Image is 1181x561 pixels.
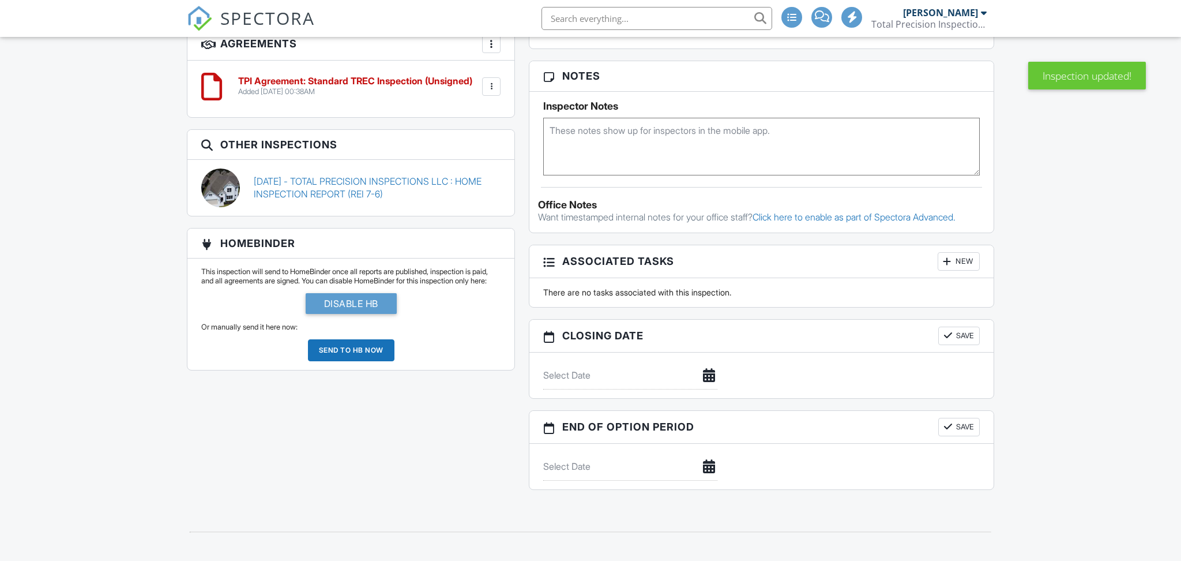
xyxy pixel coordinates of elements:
div: There are no tasks associated with this inspection. [536,287,987,298]
a: SPECTORA [187,16,315,40]
div: Inspection updated! [1028,62,1146,89]
input: Select Date [543,452,717,481]
button: Save [938,418,980,436]
h3: HomeBinder [187,229,514,259]
a: TPI Agreement: Standard TREC Inspection (Unsigned) Added [DATE] 00:38AM [238,76,472,96]
h3: Other Inspections [187,130,514,160]
img: The Best Home Inspection Software - Spectora [187,6,212,31]
div: Total Precision Inspections LLC [871,18,987,30]
div: New [938,252,980,271]
span: End of Option Period [562,419,694,435]
div: Disable HB [306,293,397,314]
p: Want timestamped internal notes for your office staff? [538,211,985,223]
div: [PERSON_NAME] [903,7,978,18]
div: Send to HB now [308,339,394,361]
div: Office Notes [538,199,985,211]
button: Save [938,327,980,345]
a: Click here to enable as part of Spectora Advanced. [753,211,956,223]
a: [DATE] - TOTAL PRECISION INSPECTIONS LLC : HOME INSPECTION REPORT (REI 7-6) [254,175,501,201]
p: Or manually send it here now: [201,323,501,332]
a: Disable HB [306,293,397,323]
p: This inspection will send to HomeBinder once all reports are published, inspection is paid, and a... [201,267,501,286]
span: Associated Tasks [562,253,674,269]
span: Closing date [562,328,644,343]
h6: TPI Agreement: Standard TREC Inspection (Unsigned) [238,76,472,87]
h5: Inspector Notes [543,100,980,112]
input: Select Date [543,361,717,390]
input: Search everything... [541,7,772,30]
span: SPECTORA [220,6,315,30]
h3: Notes [529,61,994,91]
div: Added [DATE] 00:38AM [238,87,472,96]
h3: Agreements [187,28,514,61]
